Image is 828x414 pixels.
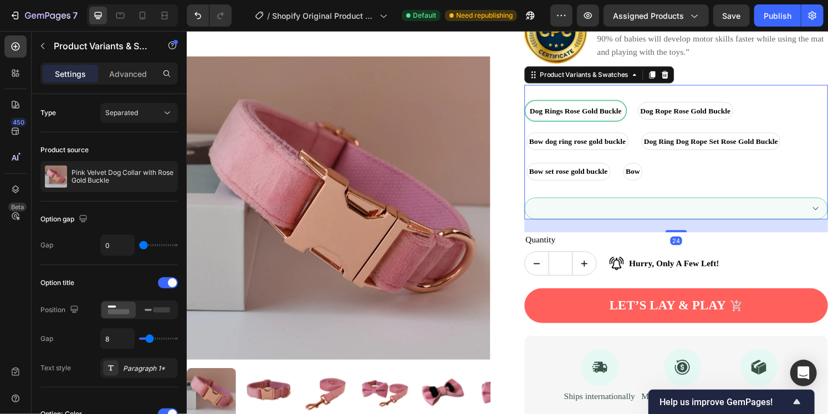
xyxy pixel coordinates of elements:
[40,108,56,118] div: Type
[438,277,559,293] div: Let’s lay & play
[40,278,74,288] div: Option title
[459,235,552,248] p: Hurry, Only A Few Left!
[187,31,828,414] iframe: Design area
[613,10,684,22] span: Assigned Products
[353,140,439,152] span: Bow set rose gold buckle
[55,68,86,80] p: Settings
[502,213,514,222] div: 24
[11,118,27,127] div: 450
[453,140,472,152] span: Bow
[40,145,89,155] div: Product source
[109,68,147,80] p: Advanced
[364,40,460,50] div: Product Variants & Swatches
[40,334,53,344] div: Gap
[100,103,178,123] button: Separated
[105,108,138,117] span: Separated
[754,4,801,27] button: Publish
[563,374,624,385] p: Returns accepted
[40,240,53,250] div: Gap
[71,169,173,184] p: Pink Velvet Dog Collar with Rose Gold Buckle
[350,157,403,173] legend: Specifications
[101,235,134,255] input: Auto
[425,34,500,47] a: More product detail
[660,397,790,407] span: Help us improve GemPages!
[375,229,400,253] input: quantity
[472,374,556,385] p: Money-Back Guarantee
[456,11,513,20] span: Need republishing
[400,229,425,253] button: increment
[790,360,817,386] div: Open Intercom Messenger
[101,329,134,349] input: Auto
[187,4,232,27] div: Undo/Redo
[45,165,67,188] img: product feature img
[40,363,71,373] div: Text style
[354,77,453,89] span: Dog Rings Rose Gold Buckle
[267,10,270,22] span: /
[272,10,375,22] span: Shopify Original Product Template
[438,234,453,248] img: Alt Image
[8,203,27,211] div: Beta
[123,364,175,374] div: Paragraph 1*
[468,77,566,89] span: Dog Rope Rose Gold Buckle
[4,4,83,27] button: 7
[351,229,375,253] button: decrement
[723,11,741,20] span: Save
[350,209,665,224] div: Quantity
[660,395,804,408] button: Show survey - Help us improve GemPages!
[350,56,483,71] legend: Color: Dog Rings Rose Gold Buckle
[713,4,750,27] button: Save
[40,212,90,227] div: Option gap
[391,374,465,385] p: Ships internationally
[40,303,81,318] div: Position
[350,267,665,303] button: Let’s lay & play
[413,11,436,20] span: Default
[73,9,78,22] p: 7
[604,4,709,27] button: Assigned Products
[54,39,148,53] p: Product Variants & Swatches
[472,108,616,120] span: Dog Ring Dog Rope Set Rose Gold Buckle
[353,108,458,120] span: Bow dog ring rose gold buckle
[764,10,791,22] div: Publish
